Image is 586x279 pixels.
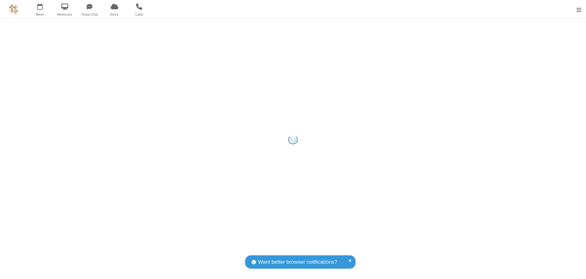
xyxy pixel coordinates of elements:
[103,12,126,17] span: Drive
[53,12,76,17] span: Webinars
[128,12,151,17] span: Calls
[29,12,51,17] span: Meet
[258,258,337,266] span: Want better browser notifications?
[78,12,101,17] span: Team Chat
[9,5,18,14] img: QA Selenium DO NOT DELETE OR CHANGE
